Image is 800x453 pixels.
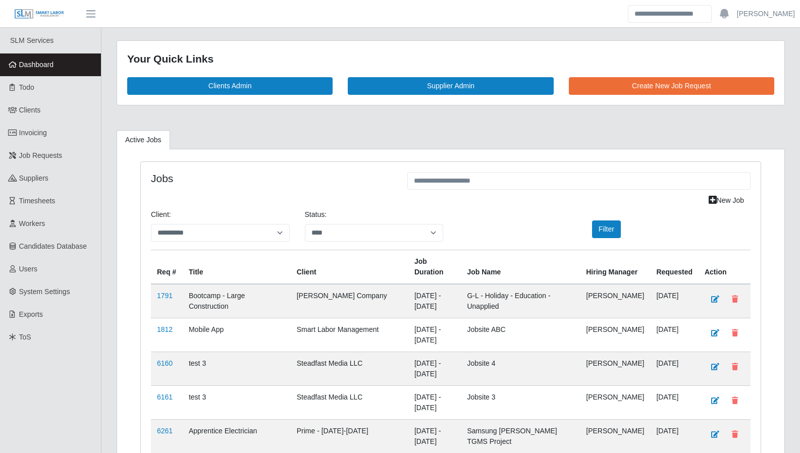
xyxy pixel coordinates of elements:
[19,265,38,273] span: Users
[699,250,751,284] th: Action
[19,288,70,296] span: System Settings
[157,427,173,435] a: 6261
[157,292,173,300] a: 1791
[183,419,291,453] td: Apprentice Electrician
[183,385,291,419] td: test 3
[580,352,650,385] td: [PERSON_NAME]
[291,250,408,284] th: Client
[291,284,408,318] td: [PERSON_NAME] Company
[737,9,795,19] a: [PERSON_NAME]
[19,310,43,318] span: Exports
[151,250,183,284] th: Req #
[461,250,580,284] th: Job Name
[183,284,291,318] td: Bootcamp - Large Construction
[348,77,553,95] a: Supplier Admin
[19,333,31,341] span: ToS
[19,151,63,159] span: Job Requests
[461,352,580,385] td: Jobsite 4
[580,419,650,453] td: [PERSON_NAME]
[157,359,173,367] a: 6160
[592,220,621,238] button: Filter
[650,385,699,419] td: [DATE]
[19,61,54,69] span: Dashboard
[569,77,774,95] a: Create New Job Request
[408,385,461,419] td: [DATE] - [DATE]
[14,9,65,20] img: SLM Logo
[19,83,34,91] span: Todo
[408,352,461,385] td: [DATE] - [DATE]
[117,130,170,150] a: Active Jobs
[650,250,699,284] th: Requested
[461,419,580,453] td: Samsung [PERSON_NAME] TGMS Project
[291,419,408,453] td: Prime - [DATE]-[DATE]
[580,385,650,419] td: [PERSON_NAME]
[461,385,580,419] td: Jobsite 3
[650,318,699,352] td: [DATE]
[408,284,461,318] td: [DATE] - [DATE]
[291,352,408,385] td: Steadfast Media LLC
[305,209,327,220] label: Status:
[19,197,56,205] span: Timesheets
[461,284,580,318] td: G-L - Holiday - Education - Unapplied
[580,318,650,352] td: [PERSON_NAME]
[157,393,173,401] a: 6161
[19,106,41,114] span: Clients
[10,36,54,44] span: SLM Services
[183,250,291,284] th: Title
[157,325,173,333] a: 1812
[151,209,171,220] label: Client:
[650,352,699,385] td: [DATE]
[127,77,333,95] a: Clients Admin
[19,129,47,137] span: Invoicing
[183,352,291,385] td: test 3
[291,318,408,352] td: Smart Labor Management
[183,318,291,352] td: Mobile App
[19,174,48,182] span: Suppliers
[19,219,45,228] span: Workers
[580,250,650,284] th: Hiring Manager
[628,5,712,23] input: Search
[19,242,87,250] span: Candidates Database
[580,284,650,318] td: [PERSON_NAME]
[650,419,699,453] td: [DATE]
[408,419,461,453] td: [DATE] - [DATE]
[291,385,408,419] td: Steadfast Media LLC
[408,250,461,284] th: Job Duration
[650,284,699,318] td: [DATE]
[461,318,580,352] td: Jobsite ABC
[151,172,392,185] h4: Jobs
[408,318,461,352] td: [DATE] - [DATE]
[127,51,774,67] div: Your Quick Links
[702,192,751,209] a: New Job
